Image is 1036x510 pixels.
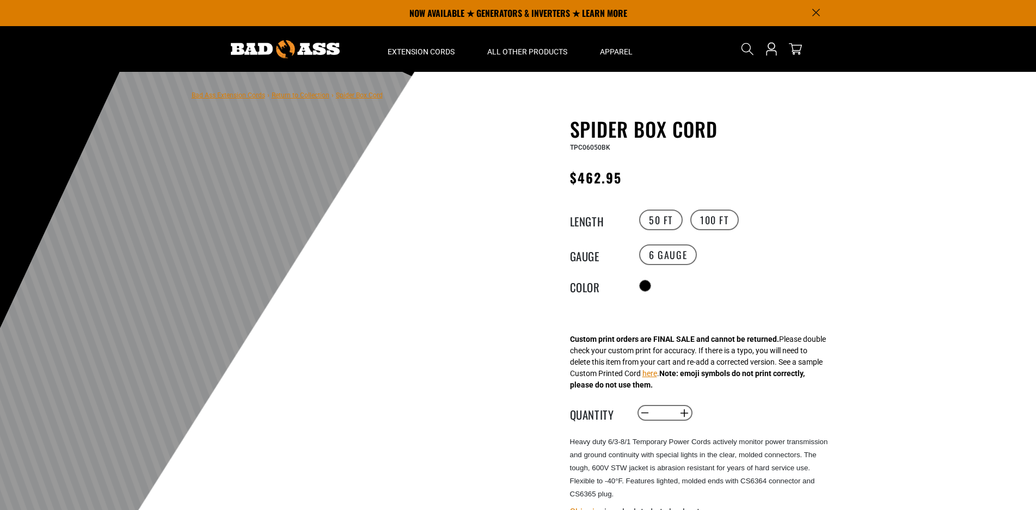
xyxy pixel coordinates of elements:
[471,26,584,72] summary: All Other Products
[639,244,697,265] label: 6 Gauge
[600,47,633,57] span: Apparel
[231,40,340,58] img: Bad Ass Extension Cords
[570,118,837,140] h1: Spider Box Cord
[570,168,622,187] span: $462.95
[371,26,471,72] summary: Extension Cords
[267,91,269,99] span: ›
[739,40,756,58] summary: Search
[487,47,567,57] span: All Other Products
[570,248,624,262] legend: Gauge
[570,144,610,151] span: TPC06050BK
[388,47,455,57] span: Extension Cords
[584,26,649,72] summary: Apparel
[642,368,657,379] button: here
[570,213,624,227] legend: Length
[332,91,334,99] span: ›
[570,335,779,343] strong: Custom print orders are FINAL SALE and cannot be returned.
[570,369,805,389] strong: Note: emoji symbols do not print correctly, please do not use them.
[570,279,624,293] legend: Color
[639,210,683,230] label: 50 FT
[570,334,826,391] div: Please double check your custom print for accuracy. If there is a typo, you will need to delete t...
[192,88,383,101] nav: breadcrumbs
[570,406,624,420] label: Quantity
[272,91,329,99] a: Return to Collection
[192,91,265,99] a: Bad Ass Extension Cords
[570,438,828,498] span: Heavy duty 6/3-8/1 Temporary Power Cords actively monitor power transmission and ground continuit...
[690,210,739,230] label: 100 FT
[336,91,383,99] span: Spider Box Cord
